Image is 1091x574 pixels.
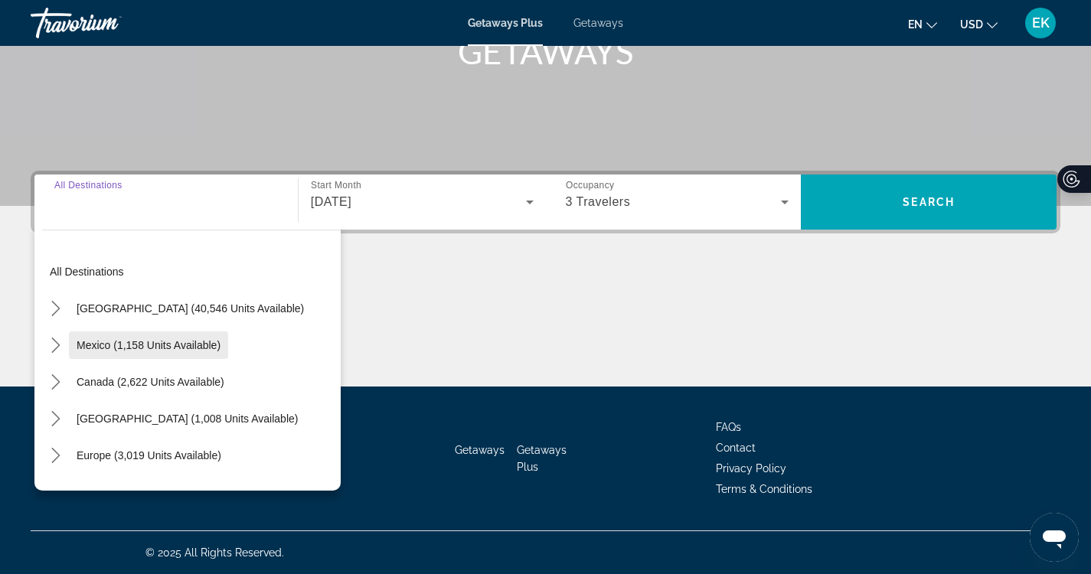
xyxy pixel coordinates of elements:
[54,180,122,190] span: All Destinations
[31,3,184,43] a: Travorium
[908,13,937,35] button: Change language
[1021,7,1060,39] button: User Menu
[145,546,284,559] span: © 2025 All Rights Reserved.
[69,331,228,359] button: Select destination: Mexico (1,158 units available)
[311,181,361,191] span: Start Month
[1030,513,1079,562] iframe: Button to launch messaging window
[566,195,631,208] span: 3 Travelers
[517,444,567,473] a: Getaways Plus
[42,295,69,322] button: Toggle United States (40,546 units available) submenu
[903,196,955,208] span: Search
[69,295,312,322] button: Select destination: United States (40,546 units available)
[573,17,623,29] a: Getaways
[908,18,923,31] span: en
[716,442,756,454] a: Contact
[69,478,297,506] button: Select destination: Australia (238 units available)
[960,18,983,31] span: USD
[34,174,1057,230] div: Search widget
[801,174,1057,230] button: Search
[42,332,69,359] button: Toggle Mexico (1,158 units available) submenu
[54,194,278,212] input: Select destination
[69,368,232,396] button: Select destination: Canada (2,622 units available)
[716,483,812,495] a: Terms & Conditions
[42,442,69,469] button: Toggle Europe (3,019 units available) submenu
[42,406,69,432] button: Toggle Caribbean & Atlantic Islands (1,008 units available) submenu
[960,13,998,35] button: Change currency
[69,442,229,469] button: Select destination: Europe (3,019 units available)
[69,405,305,432] button: Select destination: Caribbean & Atlantic Islands (1,008 units available)
[42,479,69,506] button: Toggle Australia (238 units available) submenu
[716,462,786,475] a: Privacy Policy
[77,376,224,388] span: Canada (2,622 units available)
[42,258,341,285] button: Select destination: All destinations
[50,266,124,278] span: All destinations
[77,302,304,315] span: [GEOGRAPHIC_DATA] (40,546 units available)
[455,444,505,456] a: Getaways
[716,421,741,433] a: FAQs
[77,339,220,351] span: Mexico (1,158 units available)
[34,222,341,491] div: Destination options
[1032,15,1050,31] span: EK
[311,195,351,208] span: [DATE]
[468,17,543,29] a: Getaways Plus
[42,369,69,396] button: Toggle Canada (2,622 units available) submenu
[77,413,298,425] span: [GEOGRAPHIC_DATA] (1,008 units available)
[566,181,614,191] span: Occupancy
[77,449,221,461] span: Europe (3,019 units available)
